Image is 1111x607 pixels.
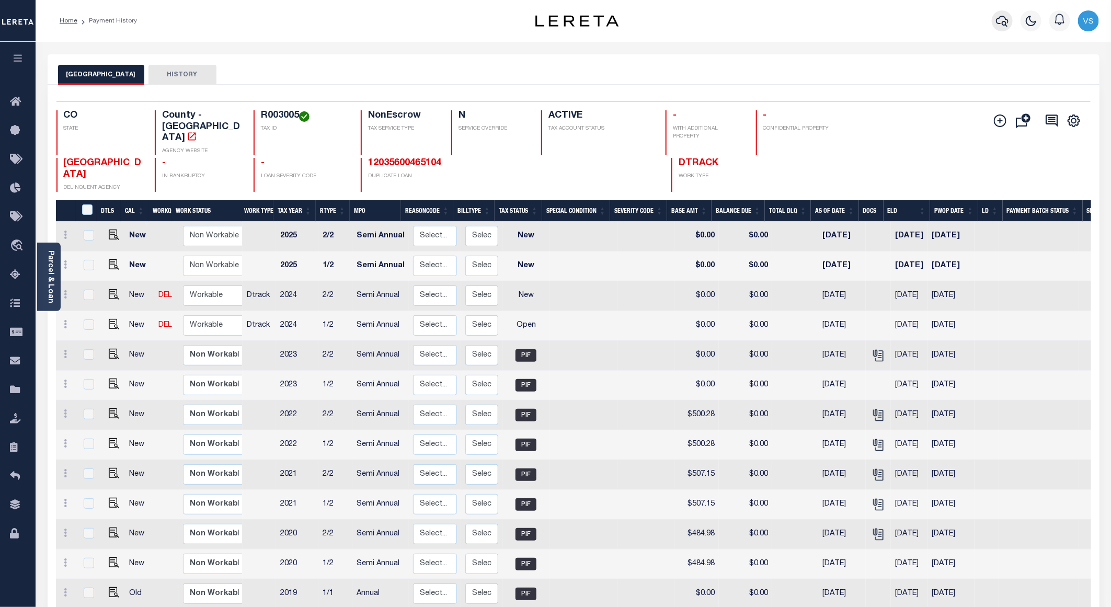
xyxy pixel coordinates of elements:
td: $0.00 [719,371,772,400]
td: [DATE] [927,460,975,490]
td: $0.00 [674,222,719,251]
td: New [502,251,549,281]
th: &nbsp;&nbsp;&nbsp;&nbsp;&nbsp;&nbsp;&nbsp;&nbsp;&nbsp;&nbsp; [56,200,76,222]
td: New [125,490,154,520]
td: New [125,549,154,579]
td: $0.00 [674,341,719,371]
td: $484.98 [674,520,719,549]
td: $500.28 [674,430,719,460]
td: Semi Annual [352,490,409,520]
th: RType: activate to sort column ascending [316,200,350,222]
th: WorkQ [148,200,171,222]
td: [DATE] [927,371,975,400]
td: New [125,281,154,311]
td: $0.00 [719,490,772,520]
a: DEL [158,322,172,329]
td: $0.00 [719,549,772,579]
th: ReasonCode: activate to sort column ascending [401,200,453,222]
td: New [125,222,154,251]
td: Semi Annual [352,430,409,460]
th: &nbsp; [76,200,97,222]
td: [DATE] [891,549,927,579]
td: Semi Annual [352,311,409,341]
span: - [763,111,767,120]
td: $0.00 [719,251,772,281]
td: [DATE] [891,281,927,311]
span: - [261,158,265,168]
td: 1/2 [318,251,352,281]
td: [DATE] [891,490,927,520]
th: Base Amt: activate to sort column ascending [667,200,712,222]
a: DEL [158,292,172,299]
td: $0.00 [719,281,772,311]
td: $0.00 [674,371,719,400]
p: CONFIDENTIAL PROPERTY [763,125,842,133]
td: Semi Annual [352,400,409,430]
td: [DATE] [891,311,927,341]
th: Tax Year: activate to sort column ascending [273,200,316,222]
th: Payment Batch Status: activate to sort column ascending [1003,200,1083,222]
td: [DATE] [927,311,975,341]
td: Dtrack [243,311,276,341]
th: BillType: activate to sort column ascending [453,200,495,222]
td: $0.00 [719,520,772,549]
td: [DATE] [818,281,866,311]
i: travel_explore [10,239,27,253]
td: $484.98 [674,549,719,579]
td: 1/2 [318,371,352,400]
span: [GEOGRAPHIC_DATA] [64,158,142,179]
td: New [125,430,154,460]
td: Semi Annual [352,251,409,281]
td: [DATE] [818,222,866,251]
td: [DATE] [891,251,927,281]
td: [DATE] [891,400,927,430]
span: - [162,158,166,168]
a: 12035600465104 [368,158,441,168]
td: New [125,251,154,281]
td: [DATE] [818,490,866,520]
td: New [125,520,154,549]
td: 1/2 [318,311,352,341]
li: Payment History [77,16,137,26]
th: DTLS [97,200,121,222]
td: [DATE] [927,400,975,430]
p: TAX ID [261,125,348,133]
p: DUPLICATE LOAN [368,173,534,180]
td: [DATE] [891,371,927,400]
span: - [673,111,677,120]
td: Semi Annual [352,341,409,371]
p: TAX SERVICE TYPE [368,125,438,133]
td: 1/2 [318,549,352,579]
td: New [125,371,154,400]
th: Tax Status: activate to sort column ascending [495,200,542,222]
td: Semi Annual [352,222,409,251]
span: PIF [516,558,536,570]
button: HISTORY [148,65,216,85]
p: TAX ACCOUNT STATUS [548,125,653,133]
td: 2/2 [318,341,352,371]
td: 2021 [276,460,318,490]
td: $0.00 [674,281,719,311]
td: [DATE] [891,341,927,371]
td: [DATE] [927,222,975,251]
td: $0.00 [719,222,772,251]
th: PWOP Date: activate to sort column ascending [930,200,978,222]
td: 1/2 [318,490,352,520]
td: $0.00 [719,430,772,460]
p: DELINQUENT AGENCY [64,184,143,192]
th: CAL: activate to sort column ascending [121,200,148,222]
td: Semi Annual [352,281,409,311]
td: 2025 [276,251,318,281]
td: 2022 [276,430,318,460]
td: New [502,281,549,311]
td: 2024 [276,281,318,311]
td: 2020 [276,549,318,579]
td: $0.00 [719,400,772,430]
td: 2020 [276,520,318,549]
h4: R003005 [261,110,348,122]
td: [DATE] [818,430,866,460]
h4: County - [GEOGRAPHIC_DATA] [162,110,241,144]
td: $507.15 [674,490,719,520]
td: New [125,311,154,341]
td: 2/2 [318,281,352,311]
